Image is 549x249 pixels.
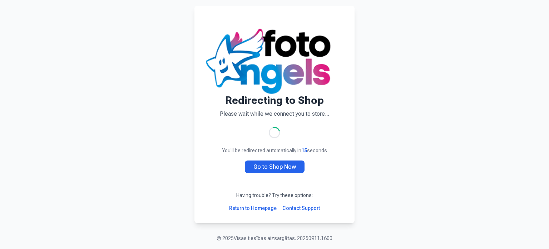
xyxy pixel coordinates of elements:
p: Having trouble? Try these options: [206,192,343,199]
p: Please wait while we connect you to store... [206,110,343,118]
h1: Redirecting to Shop [206,94,343,107]
span: 15 [301,148,307,153]
p: You'll be redirected automatically in seconds [206,147,343,154]
p: © 2025 Visas tiesības aizsargātas. 20250911.1600 [217,235,332,242]
a: Go to Shop Now [245,161,305,173]
a: Contact Support [282,205,320,212]
a: Return to Homepage [229,205,277,212]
